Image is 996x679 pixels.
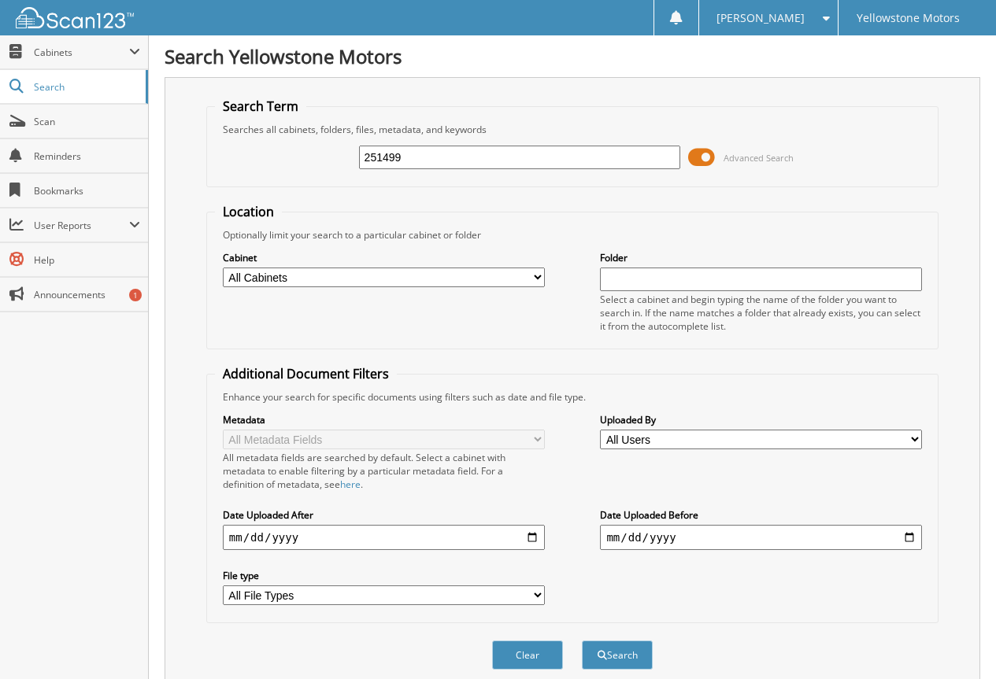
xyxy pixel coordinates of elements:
span: Yellowstone Motors [857,13,960,23]
span: User Reports [34,219,129,232]
span: Reminders [34,149,140,163]
img: scan123-logo-white.svg [16,7,134,28]
h1: Search Yellowstone Motors [165,43,980,69]
span: Search [34,80,138,94]
input: start [223,525,545,550]
span: Scan [34,115,140,128]
label: Date Uploaded After [223,508,545,522]
label: Cabinet [223,251,545,264]
div: 1 [129,289,142,301]
span: Advanced Search [724,152,794,164]
a: here [340,478,361,491]
span: [PERSON_NAME] [716,13,805,23]
div: Searches all cabinets, folders, files, metadata, and keywords [215,123,930,136]
label: Uploaded By [600,413,922,426]
iframe: Chat Widget [917,603,996,679]
div: Optionally limit your search to a particular cabinet or folder [215,228,930,242]
span: Cabinets [34,46,129,59]
label: Folder [600,251,922,264]
span: Bookmarks [34,184,140,197]
div: Select a cabinet and begin typing the name of the folder you want to search in. If the name match... [600,293,922,333]
span: Help [34,253,140,267]
legend: Location [215,203,282,220]
button: Search [582,640,653,670]
input: end [600,525,922,550]
label: File type [223,569,545,582]
span: Announcements [34,288,140,301]
div: All metadata fields are searched by default. Select a cabinet with metadata to enable filtering b... [223,451,545,491]
legend: Additional Document Filters [215,365,397,382]
label: Metadata [223,413,545,426]
div: Enhance your search for specific documents using filters such as date and file type. [215,390,930,404]
button: Clear [492,640,563,670]
label: Date Uploaded Before [600,508,922,522]
legend: Search Term [215,98,306,115]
